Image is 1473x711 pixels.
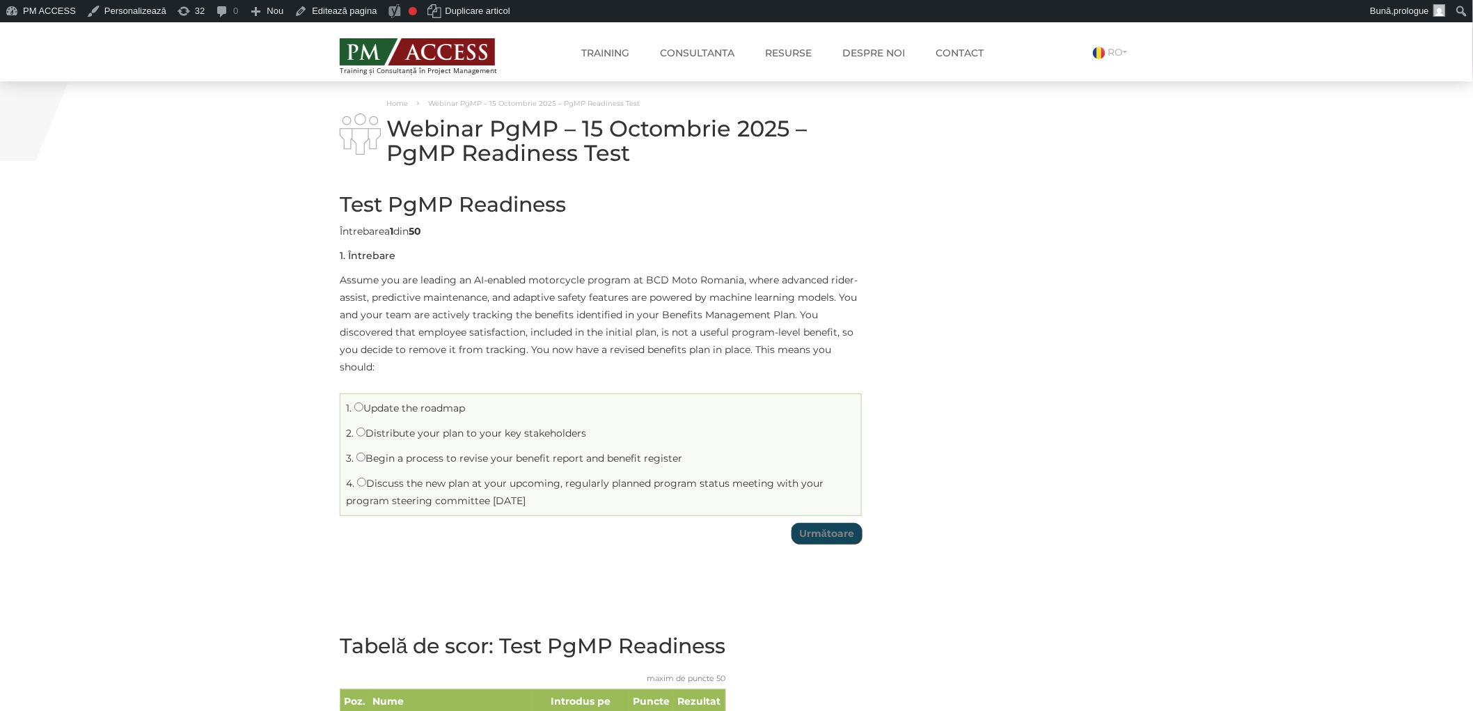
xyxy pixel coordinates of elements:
a: Resurse [755,39,822,67]
a: Home [387,99,409,108]
span: 50 [409,225,421,237]
span: Training și Consultanță în Project Management [340,67,523,75]
label: Update the roadmap [354,402,465,414]
span: 1. [346,402,352,414]
label: Discuss the new plan at your upcoming, regularly planned program status meeting with your program... [346,477,824,507]
div: Întrebarea din [340,223,862,240]
label: Distribute your plan to your key stakeholders [356,427,586,439]
label: Begin a process to revise your benefit report and benefit register [356,452,682,464]
a: Training [571,39,640,67]
h2: Tabelă de scor: Test PgMP Readiness [340,634,726,657]
a: Despre noi [832,39,915,67]
span: prologue [1394,6,1429,16]
h2: Test PgMP Readiness [340,193,862,216]
input: Discuss the new plan at your upcoming, regularly planned program status meeting with your program... [357,478,366,487]
a: RO [1093,46,1133,58]
p: Assume you are leading an AI-enabled motorcycle program at BCD Moto Romania, where advanced rider... [340,272,862,376]
h1: Webinar PgMP – 15 Octombrie 2025 – PgMP Readiness Test [340,116,862,165]
span: Webinar PgMP – 15 Octombrie 2025 – PgMP Readiness Test [429,99,640,108]
caption: maxim de puncte 50 [340,664,726,689]
span: 1 [390,225,393,237]
input: Următoare [791,523,862,544]
img: i-02.png [340,114,381,155]
span: 1 [340,249,343,262]
input: Begin a process to revise your benefit report and benefit register [356,453,365,462]
span: 4. [346,477,354,490]
span: 3. [346,452,354,464]
img: Romana [1093,47,1105,59]
span: 2. [346,427,354,439]
a: Consultanta [649,39,745,67]
h5: . Întrebare [340,251,395,261]
img: PM ACCESS - Echipa traineri si consultanti certificati PMP: Narciss Popescu, Mihai Olaru, Monica ... [340,38,495,65]
a: Training și Consultanță în Project Management [340,34,523,75]
a: Contact [925,39,994,67]
input: Distribute your plan to your key stakeholders [356,428,365,437]
div: Necesită îmbunătățire [409,7,417,15]
input: Update the roadmap [354,403,363,412]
